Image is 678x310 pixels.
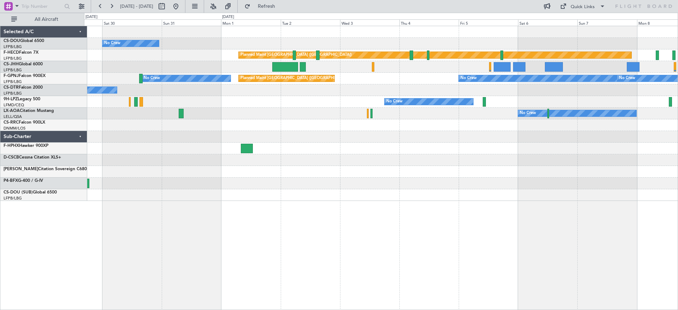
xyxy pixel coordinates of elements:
a: 9H-LPZLegacy 500 [4,97,40,101]
span: 9H-LPZ [4,97,18,101]
div: Thu 4 [399,19,459,26]
a: CS-DTRFalcon 2000 [4,85,43,90]
span: CS-DOU (SUB) [4,190,33,195]
a: D-CSCBCessna Citation XLS+ [4,155,61,160]
span: [DATE] - [DATE] [120,3,153,10]
div: Mon 1 [221,19,280,26]
a: P4-BFXG-400 / G-IV [4,179,43,183]
a: DNMM/LOS [4,126,25,131]
span: CS-JHH [4,62,19,66]
a: CS-RRCFalcon 900LX [4,120,45,125]
span: CS-DTR [4,85,19,90]
a: F-HECDFalcon 7X [4,50,38,55]
a: LX-AOACitation Mustang [4,109,54,113]
div: Sun 31 [162,19,221,26]
div: [DATE] [222,14,234,20]
a: LFPB/LBG [4,44,22,49]
div: No Crew [460,73,477,84]
span: P4-BFX [4,179,18,183]
span: D-CSCB [4,155,19,160]
span: LX-AOA [4,109,20,113]
span: F-HPHX [4,144,19,148]
a: F-HPHXHawker 900XP [4,144,48,148]
a: F-GPNJFalcon 900EX [4,74,46,78]
div: Sat 6 [518,19,577,26]
div: Planned Maint [GEOGRAPHIC_DATA] ([GEOGRAPHIC_DATA]) [240,73,352,84]
a: LELL/QSA [4,114,22,119]
a: LFPB/LBG [4,56,22,61]
button: Quick Links [557,1,609,12]
div: Tue 2 [281,19,340,26]
span: [PERSON_NAME] [4,167,38,171]
span: F-HECD [4,50,19,55]
button: Refresh [241,1,284,12]
div: Quick Links [571,4,595,11]
a: LFMD/CEQ [4,102,24,108]
div: Sat 30 [102,19,162,26]
div: Wed 3 [340,19,399,26]
span: CS-RRC [4,120,19,125]
a: CS-DOUGlobal 6500 [4,39,44,43]
div: Sun 7 [577,19,637,26]
span: CS-DOU [4,39,20,43]
div: No Crew [104,38,120,49]
div: [DATE] [85,14,97,20]
span: All Aircraft [18,17,75,22]
a: LFPB/LBG [4,79,22,84]
span: Refresh [252,4,281,9]
a: CS-JHHGlobal 6000 [4,62,43,66]
a: LFPB/LBG [4,91,22,96]
a: LFPB/LBG [4,67,22,73]
div: No Crew [520,108,536,119]
input: Trip Number [22,1,62,12]
div: Planned Maint [GEOGRAPHIC_DATA] ([GEOGRAPHIC_DATA]) [240,50,352,60]
div: No Crew [619,73,635,84]
div: No Crew [144,73,160,84]
a: LFPB/LBG [4,196,22,201]
div: Fri 5 [459,19,518,26]
a: [PERSON_NAME]Citation Sovereign C680 [4,167,87,171]
button: All Aircraft [8,14,77,25]
div: No Crew [386,96,403,107]
span: F-GPNJ [4,74,19,78]
a: CS-DOU (SUB)Global 6500 [4,190,57,195]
